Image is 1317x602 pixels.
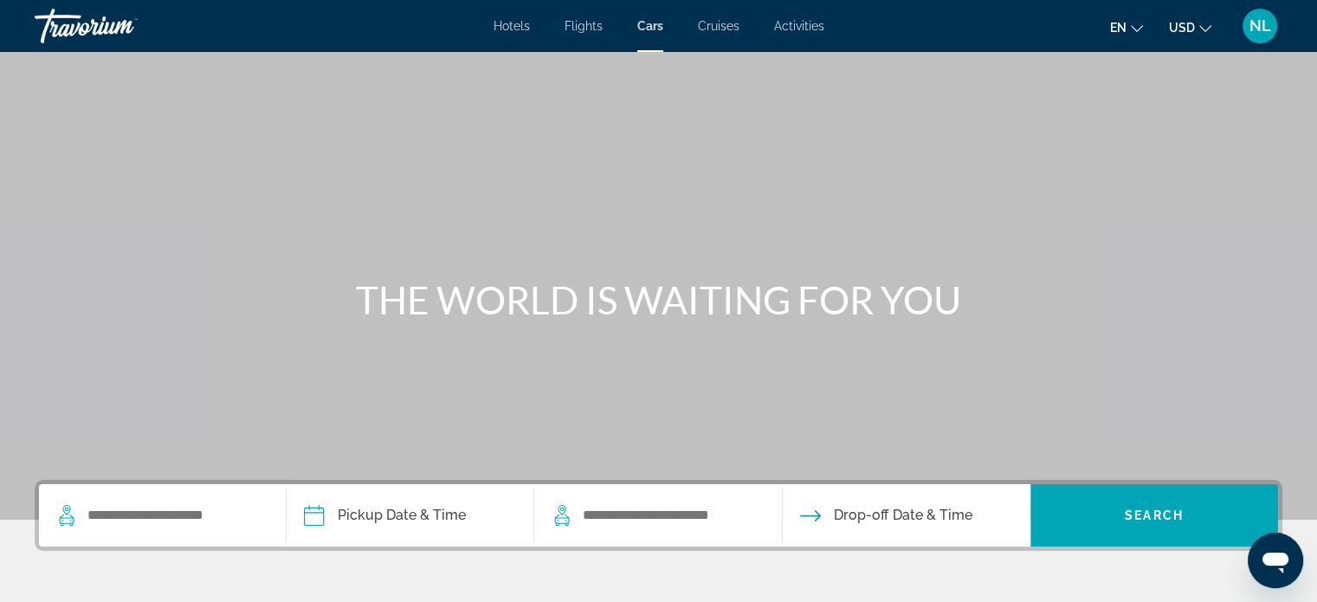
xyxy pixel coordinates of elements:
h1: THE WORLD IS WAITING FOR YOU [334,277,984,322]
span: Search [1125,508,1184,522]
button: Pickup date [304,484,466,547]
a: Hotels [494,19,530,33]
div: Search widget [39,484,1278,547]
a: Travorium [35,3,208,49]
iframe: Bouton de lancement de la fenêtre de messagerie [1248,533,1303,588]
a: Cars [637,19,663,33]
button: User Menu [1237,8,1282,44]
button: Drop-off date [800,484,972,547]
span: USD [1169,21,1195,35]
span: en [1110,21,1127,35]
button: Search [1030,484,1278,547]
span: NL [1249,17,1271,35]
button: Change currency [1169,15,1211,40]
span: Drop-off Date & Time [834,503,972,528]
a: Activities [774,19,824,33]
a: Cruises [698,19,739,33]
a: Flights [565,19,603,33]
button: Change language [1110,15,1143,40]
